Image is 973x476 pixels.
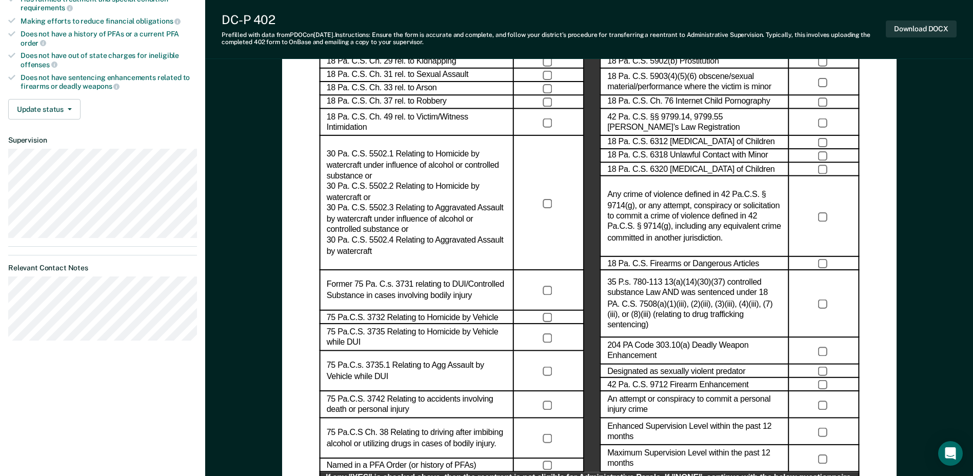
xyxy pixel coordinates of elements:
[21,30,197,47] div: Does not have a history of PFAs or a current PFA order
[607,259,759,269] label: 18 Pa. C.S. Firearms or Dangerous Articles
[326,428,506,449] label: 75 Pa.C.S Ch. 38 Relating to driving after imbibing alcohol or utilizing drugs in cases of bodily...
[83,82,120,90] span: weapons
[326,327,506,348] label: 75 Pa.C.S. 3735 Relating to Homicide by Vehicle while DUI
[326,97,446,108] label: 18 Pa. C.S. Ch. 37 rel. to Robbery
[21,51,197,69] div: Does not have out of state charges for ineligible
[607,164,775,175] label: 18 Pa. C.S. 6320 [MEDICAL_DATA] of Children
[607,448,782,469] label: Maximum Supervision Level within the past 12 months
[326,56,456,67] label: 18 Pa. C.S. Ch. 29 rel. to Kidnapping
[938,441,963,466] div: Open Intercom Messenger
[607,380,748,390] label: 42 Pa. C.S. 9712 Firearm Enhancement
[326,460,476,471] label: Named in a PFA Order (or history of PFAs)
[8,99,81,120] button: Update status
[326,394,506,415] label: 75 Pa.C.S. 3742 Relating to accidents involving death or personal injury
[607,151,768,162] label: 18 Pa. C.S. 6318 Unlawful Contact with Minor
[607,97,770,108] label: 18 Pa. C.S. Ch. 76 Internet Child Pornography
[21,4,73,12] span: requirements
[607,341,782,362] label: 204 PA Code 303.10(a) Deadly Weapon Enhancement
[607,394,782,415] label: An attempt or conspiracy to commit a personal injury crime
[222,31,886,46] div: Prefilled with data from PDOC on [DATE] . Instructions: Ensure the form is accurate and complete,...
[326,280,506,301] label: Former 75 Pa. C.s. 3731 relating to DUI/Controlled Substance in cases involving bodily injury
[607,277,782,331] label: 35 P.s. 780-113 13(a)(14)(30)(37) controlled substance Law AND was sentenced under 18 PA. C.S. 75...
[8,136,197,145] dt: Supervision
[326,149,506,257] label: 30 Pa. C.S. 5502.1 Relating to Homicide by watercraft under influence of alcohol or controlled su...
[607,137,775,148] label: 18 Pa. C.S. 6312 [MEDICAL_DATA] of Children
[607,56,719,67] label: 18 Pa. C.S. 5902(b) Prostitution
[136,17,181,25] span: obligations
[886,21,957,37] button: Download DOCX
[326,112,506,133] label: 18 Pa. C.S. Ch. 49 rel. to Victim/Witness Intimidation
[21,16,197,26] div: Making efforts to reduce financial
[607,190,782,244] label: Any crime of violence defined in 42 Pa.C.S. § 9714(g), or any attempt, conspiracy or solicitation...
[222,12,886,27] div: DC-P 402
[21,73,197,91] div: Does not have sentencing enhancements related to firearms or deadly
[607,421,782,443] label: Enhanced Supervision Level within the past 12 months
[607,71,782,93] label: 18 Pa. C.S. 5903(4)(5)(6) obscene/sexual material/performance where the victim is minor
[21,61,57,69] span: offenses
[326,361,506,382] label: 75 Pa.C.s. 3735.1 Relating to Agg Assault by Vehicle while DUI
[326,70,468,81] label: 18 Pa. C.S. Ch. 31 rel. to Sexual Assault
[326,312,498,323] label: 75 Pa.C.S. 3732 Relating to Homicide by Vehicle
[607,366,745,376] label: Designated as sexually violent predator
[8,264,197,272] dt: Relevant Contact Notes
[607,112,782,133] label: 42 Pa. C.S. §§ 9799.14, 9799.55 [PERSON_NAME]’s Law Registration
[326,83,436,94] label: 18 Pa. C.S. Ch. 33 rel. to Arson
